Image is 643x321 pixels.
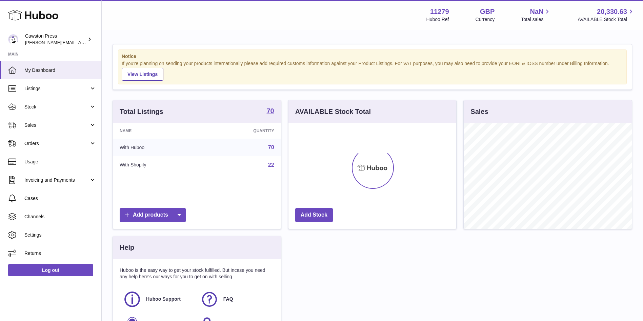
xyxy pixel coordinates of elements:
span: Invoicing and Payments [24,177,89,183]
strong: 70 [266,107,274,114]
img: thomas.carson@cawstonpress.com [8,34,18,44]
span: AVAILABLE Stock Total [578,16,635,23]
strong: 11279 [430,7,449,16]
div: Cawston Press [25,33,86,46]
span: FAQ [223,296,233,302]
div: Currency [476,16,495,23]
span: [PERSON_NAME][EMAIL_ADDRESS][PERSON_NAME][DOMAIN_NAME] [25,40,172,45]
div: If you're planning on sending your products internationally please add required customs informati... [122,60,623,81]
th: Quantity [203,123,281,139]
span: NaN [530,7,543,16]
div: Huboo Ref [426,16,449,23]
td: With Huboo [113,139,203,156]
a: 20,330.63 AVAILABLE Stock Total [578,7,635,23]
a: View Listings [122,68,163,81]
span: Sales [24,122,89,128]
p: Huboo is the easy way to get your stock fulfilled. But incase you need any help here's our ways f... [120,267,274,280]
a: Add Stock [295,208,333,222]
a: Add products [120,208,186,222]
span: Orders [24,140,89,147]
span: Cases [24,195,96,202]
span: My Dashboard [24,67,96,74]
a: NaN Total sales [521,7,551,23]
span: Stock [24,104,89,110]
a: FAQ [200,290,271,308]
a: Huboo Support [123,290,194,308]
a: 70 [268,144,274,150]
strong: GBP [480,7,495,16]
span: Huboo Support [146,296,181,302]
span: 20,330.63 [597,7,627,16]
span: Usage [24,159,96,165]
span: Listings [24,85,89,92]
a: Log out [8,264,93,276]
th: Name [113,123,203,139]
h3: AVAILABLE Stock Total [295,107,371,116]
span: Channels [24,214,96,220]
h3: Sales [470,107,488,116]
span: Returns [24,250,96,257]
a: 70 [266,107,274,116]
strong: Notice [122,53,623,60]
h3: Help [120,243,134,252]
span: Total sales [521,16,551,23]
span: Settings [24,232,96,238]
h3: Total Listings [120,107,163,116]
td: With Shopify [113,156,203,174]
a: 22 [268,162,274,168]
